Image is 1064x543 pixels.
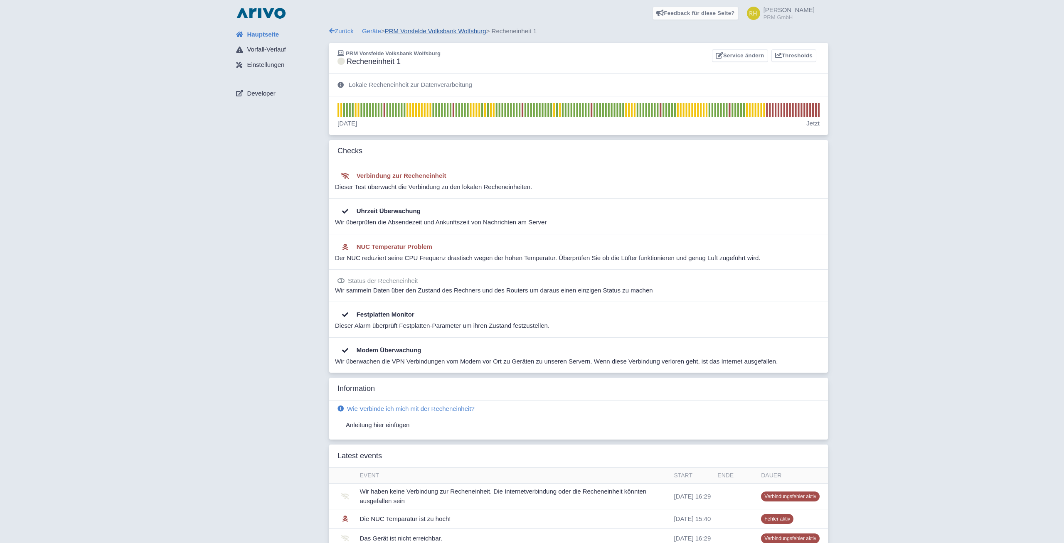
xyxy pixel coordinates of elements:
[771,49,816,62] a: Thresholds
[335,218,817,227] div: Wir überprüfen die Absendezeit und Ankunftszeit von Nachrichten am Server
[337,207,421,214] a: Uhrzeit Überwachung
[247,60,284,70] span: Einstellungen
[357,509,671,529] td: Die NUC Temparatur ist zu hoch!
[337,172,446,179] a: Verbindung zur Recheneinheit
[385,27,486,34] a: PRM Vorsfelde Volksbank Wolfsburg
[761,491,820,501] span: Verbindungsfehler aktiv
[653,7,739,20] a: Feedback für diese Seite?
[670,468,714,484] th: Start
[335,182,817,192] div: Dieser Test überwacht die Verbindung zu den lokalen Recheneinheiten.
[674,535,711,542] span: [DATE] 16:29
[357,207,421,214] b: Uhrzeit Überwachung
[764,15,815,20] small: PRM GmbH
[337,57,441,66] h3: Recheneinheit 1
[335,357,817,366] div: Wir überwachen die VPN Verbindungen vom Modem vor Ort zu Geräten zu unseren Servern. Wenn diese V...
[712,49,768,62] a: Service ändern
[714,468,758,484] th: Ende
[357,468,671,484] th: Event
[337,384,375,393] h3: Information
[346,50,441,57] span: PRM Vorsfelde Volksbank Wolfsburg
[674,515,711,522] span: [DATE] 15:40
[229,57,329,73] a: Einstellungen
[761,514,793,524] span: Fehler aktiv
[346,420,811,430] p: Anleitung hier einfügen
[357,484,671,509] td: Wir haben keine Verbindung zur Recheneinheit. Die Internetverbindung oder die Recheneinheit könnt...
[335,286,817,295] div: Wir sammeln Daten über den Zustand des Rechners und des Routers um daraus einen einzigen Status z...
[247,45,286,54] span: Vorfall-Verlauf
[329,27,828,36] div: > > Recheneinheit 1
[806,119,820,128] p: Jetzt
[357,243,432,250] b: NUC Temperatur Problem
[349,80,472,90] p: Lokale Recheneinheit zur Datenverarbeitung
[247,30,279,39] span: Hauptseite
[337,277,418,284] a: Status der Recheneinheit
[337,311,414,318] a: Festplatten Monitor
[234,7,288,20] img: logo
[337,119,357,128] p: [DATE]
[337,346,421,354] a: Modem Überwachung
[229,27,329,42] a: Hauptseite
[229,42,329,58] a: Vorfall-Verlauf
[329,27,354,34] a: Zurück
[758,468,828,484] th: Dauer
[337,243,432,250] a: NUC Temperatur Problem
[674,493,711,500] span: [DATE] 16:29
[357,172,446,179] b: Verbindung zur Recheneinheit
[337,452,382,461] h3: Latest events
[335,321,817,331] div: Dieser Alarm überprüft Festplatten-Parameter um ihren Zustand festzustellen.
[337,405,475,412] a: Wie Verbinde ich mich mit der Recheneinheit?
[335,253,817,263] div: Der NUC reduziert seine CPU Frequenz drastisch wegen der hohen Temperatur. Überprüfen Sie ob die ...
[229,86,329,101] a: Developer
[764,6,815,13] span: [PERSON_NAME]
[337,147,362,156] h3: Checks
[742,7,815,20] a: [PERSON_NAME] PRM GmbH
[247,89,275,98] span: Developer
[362,27,381,34] a: Geräte
[357,311,414,318] b: Festplatten Monitor
[357,346,421,354] b: Modem Überwachung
